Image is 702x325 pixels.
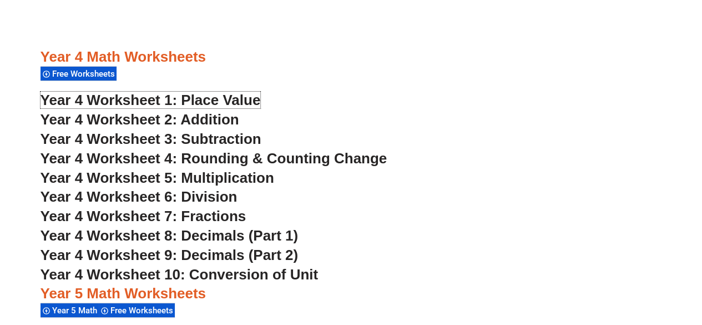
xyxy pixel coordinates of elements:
[41,266,319,283] a: Year 4 Worksheet 10: Conversion of Unit
[41,92,261,108] a: Year 4 Worksheet 1: Place Value
[110,306,176,316] span: Free Worksheets
[41,48,662,67] h3: Year 4 Math Worksheets
[52,306,100,316] span: Year 5 Math
[41,66,117,81] div: Free Worksheets
[41,303,99,318] div: Year 5 Math
[517,199,702,325] iframe: Chat Widget
[41,131,261,147] a: Year 4 Worksheet 3: Subtraction
[99,303,175,318] div: Free Worksheets
[41,111,239,128] a: Year 4 Worksheet 2: Addition
[52,69,118,79] span: Free Worksheets
[41,188,238,205] a: Year 4 Worksheet 6: Division
[41,169,274,186] a: Year 4 Worksheet 5: Multiplication
[41,150,387,167] a: Year 4 Worksheet 4: Rounding & Counting Change
[41,247,299,263] a: Year 4 Worksheet 9: Decimals (Part 2)
[41,227,299,244] a: Year 4 Worksheet 8: Decimals (Part 1)
[41,208,246,224] a: Year 4 Worksheet 7: Fractions
[41,284,662,303] h3: Year 5 Math Worksheets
